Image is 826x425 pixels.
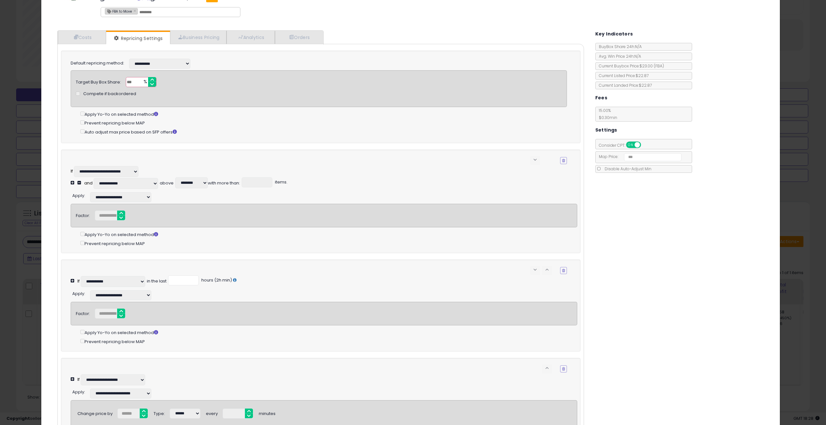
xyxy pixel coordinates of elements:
[154,409,165,417] div: Type:
[80,329,577,336] div: Apply Yo-Yo on selected method
[80,240,577,247] div: Prevent repricing below MAP
[595,30,633,38] h5: Key Indicators
[227,31,275,44] a: Analytics
[596,54,641,59] span: Avg. Win Price 24h: N/A
[654,63,664,69] span: ( FBA )
[200,277,232,283] span: hours (2h min)
[80,110,567,118] div: Apply Yo-Yo on selected method
[596,44,642,49] span: BuyBox Share 24h: N/A
[595,126,617,134] h5: Settings
[76,77,121,85] div: Target Buy Box Share:
[596,115,617,120] span: $0.30 min
[80,119,567,126] div: Prevent repricing below MAP
[80,338,577,345] div: Prevent repricing below MAP
[595,94,608,102] h5: Fees
[532,267,538,273] span: keyboard_arrow_down
[58,31,106,44] a: Costs
[640,63,664,69] span: $23.00
[72,389,84,395] span: Apply
[596,108,617,120] span: 15.00 %
[596,154,682,159] span: Map Price:
[544,365,550,371] span: keyboard_arrow_up
[544,267,550,273] span: keyboard_arrow_up
[596,143,650,148] span: Consider CPT:
[160,180,174,186] div: above
[76,211,90,219] div: Factor:
[562,159,565,163] i: Remove Condition
[80,231,577,238] div: Apply Yo-Yo on selected method
[83,91,136,97] span: Compete if backordered
[72,193,84,199] span: Apply
[134,8,137,14] a: ×
[562,367,565,371] i: Remove Condition
[147,278,166,284] div: in the last
[106,32,169,45] a: Repricing Settings
[275,31,323,44] a: Orders
[206,409,218,417] div: every
[105,8,132,14] span: FBA to Move
[532,157,538,163] span: keyboard_arrow_down
[72,191,85,199] div: :
[601,166,651,172] span: Disable Auto-Adjust Min
[596,73,649,78] span: Current Listed Price: $22.87
[627,142,635,148] span: ON
[72,291,84,297] span: Apply
[71,60,124,66] label: Default repricing method:
[77,409,113,417] div: Change price by
[80,128,567,135] div: Auto adjust max price based on SFP offers
[259,409,276,417] div: minutes
[208,180,240,186] div: with more than:
[596,63,664,69] span: Current Buybox Price:
[274,179,287,185] span: items.
[140,77,150,87] span: %
[596,83,652,88] span: Current Landed Price: $22.87
[562,269,565,272] i: Remove Condition
[170,31,227,44] a: Business Pricing
[72,289,85,297] div: :
[640,142,650,148] span: OFF
[72,387,85,395] div: :
[76,309,90,317] div: Factor:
